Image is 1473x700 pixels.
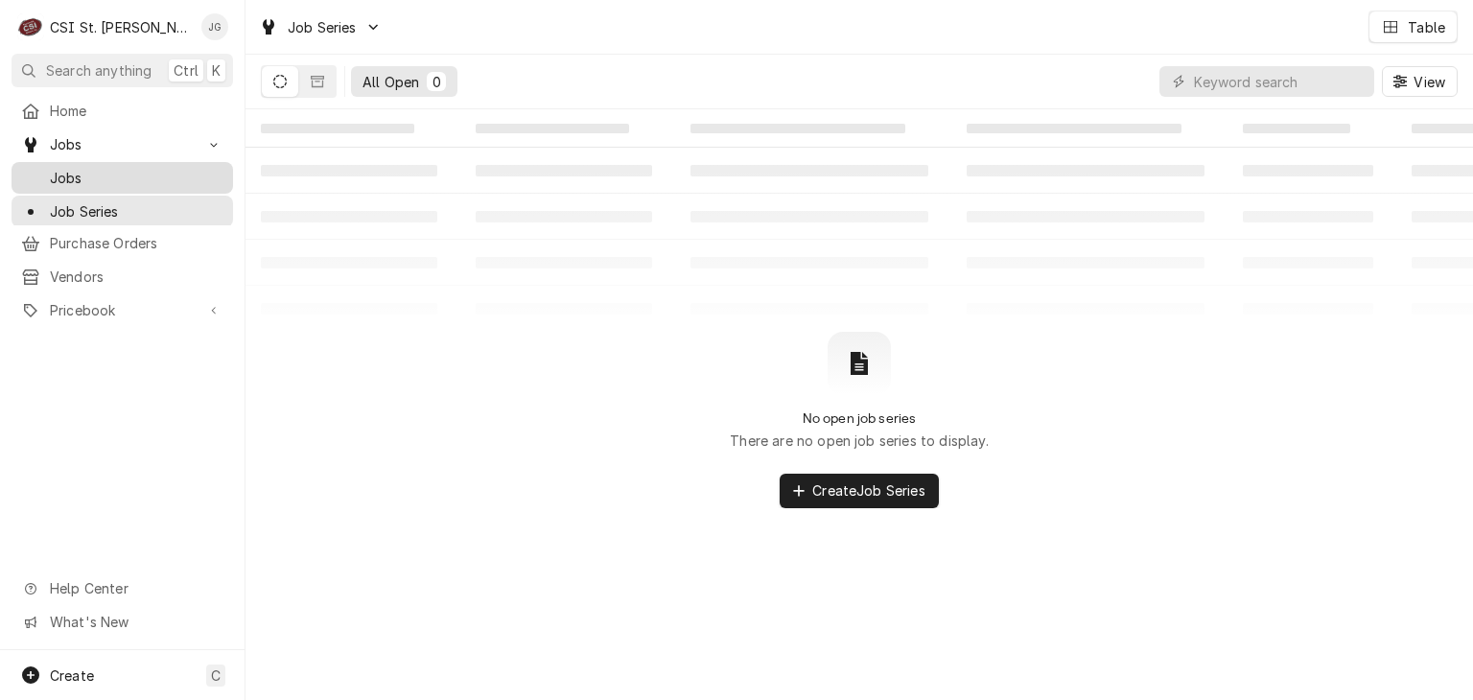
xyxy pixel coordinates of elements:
[50,134,195,154] span: Jobs
[730,431,988,451] p: There are no open job series to display.
[1243,124,1350,133] span: ‌
[1408,17,1445,37] div: Table
[12,95,233,127] a: Home
[212,60,221,81] span: K
[50,168,223,188] span: Jobs
[17,13,44,40] div: CSI St. Louis's Avatar
[50,267,223,287] span: Vendors
[50,578,222,598] span: Help Center
[12,294,233,326] a: Go to Pricebook
[12,196,233,227] a: Job Series
[780,474,939,508] button: CreateJob Series
[201,13,228,40] div: JG
[431,72,442,92] div: 0
[808,480,929,501] span: Create Job Series
[46,60,152,81] span: Search anything
[174,60,199,81] span: Ctrl
[967,124,1181,133] span: ‌
[17,13,44,40] div: C
[50,17,191,37] div: CSI St. [PERSON_NAME]
[476,124,629,133] span: ‌
[50,300,195,320] span: Pricebook
[288,17,357,37] span: Job Series
[12,128,233,160] a: Go to Jobs
[50,101,223,121] span: Home
[201,13,228,40] div: Jeff George's Avatar
[1410,72,1449,92] span: View
[362,72,419,92] div: All Open
[251,12,389,43] a: Go to Job Series
[261,124,414,133] span: ‌
[50,612,222,632] span: What's New
[1382,66,1458,97] button: View
[245,109,1473,332] table: All Open Job Series List Loading
[12,261,233,292] a: Vendors
[12,606,233,638] a: Go to What's New
[12,227,233,259] a: Purchase Orders
[803,410,917,427] h2: No open job series
[12,572,233,604] a: Go to Help Center
[690,124,905,133] span: ‌
[12,54,233,87] button: Search anythingCtrlK
[50,233,223,253] span: Purchase Orders
[1194,66,1365,97] input: Keyword search
[50,201,223,222] span: Job Series
[211,665,221,686] span: C
[12,162,233,194] a: Jobs
[50,667,94,684] span: Create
